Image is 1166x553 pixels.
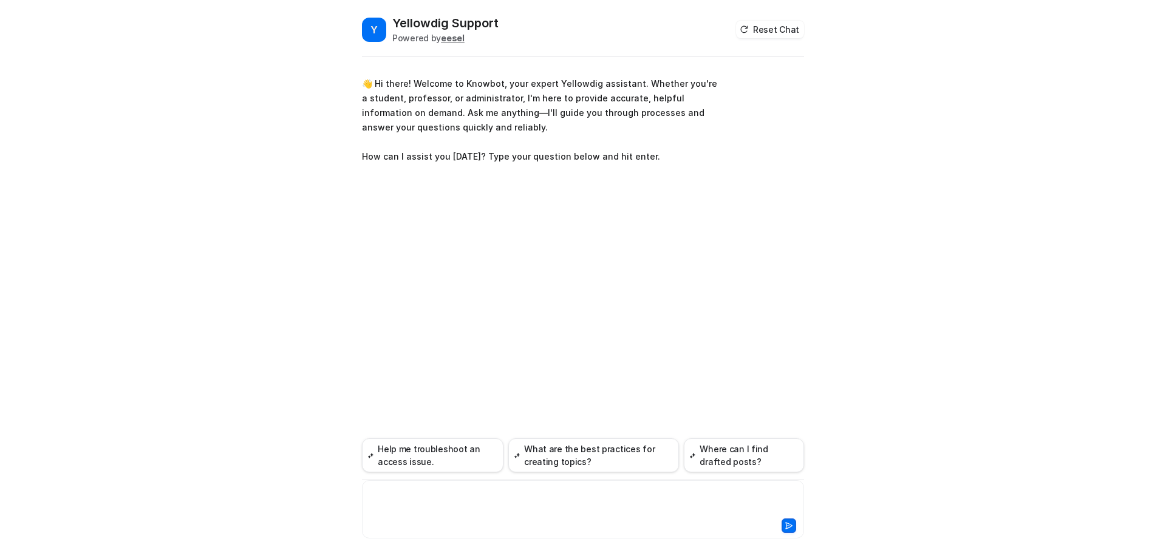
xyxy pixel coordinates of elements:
[392,15,499,32] h2: Yellowdig Support
[392,32,499,44] div: Powered by
[736,21,804,38] button: Reset Chat
[362,438,503,472] button: Help me troubleshoot an access issue.
[684,438,804,472] button: Where can I find drafted posts?
[362,18,386,42] span: Y
[508,438,679,472] button: What are the best practices for creating topics?
[441,33,465,43] b: eesel
[362,76,717,164] p: 👋 Hi there! Welcome to Knowbot, your expert Yellowdig assistant. Whether you're a student, profes...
